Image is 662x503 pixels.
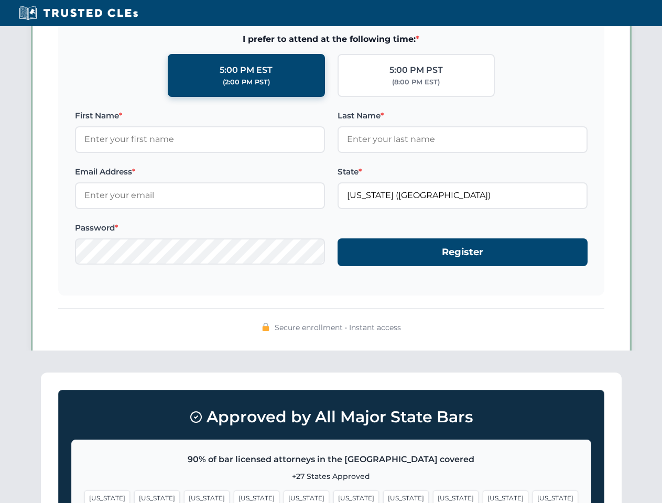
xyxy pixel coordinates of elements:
[75,126,325,152] input: Enter your first name
[220,63,273,77] div: 5:00 PM EST
[75,182,325,209] input: Enter your email
[223,77,270,88] div: (2:00 PM PST)
[389,63,443,77] div: 5:00 PM PST
[338,238,588,266] button: Register
[392,77,440,88] div: (8:00 PM EST)
[75,222,325,234] label: Password
[262,323,270,331] img: 🔒
[75,32,588,46] span: I prefer to attend at the following time:
[84,453,578,466] p: 90% of bar licensed attorneys in the [GEOGRAPHIC_DATA] covered
[338,182,588,209] input: Florida (FL)
[338,110,588,122] label: Last Name
[75,166,325,178] label: Email Address
[338,166,588,178] label: State
[275,322,401,333] span: Secure enrollment • Instant access
[338,126,588,152] input: Enter your last name
[75,110,325,122] label: First Name
[71,403,591,431] h3: Approved by All Major State Bars
[84,471,578,482] p: +27 States Approved
[16,5,141,21] img: Trusted CLEs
